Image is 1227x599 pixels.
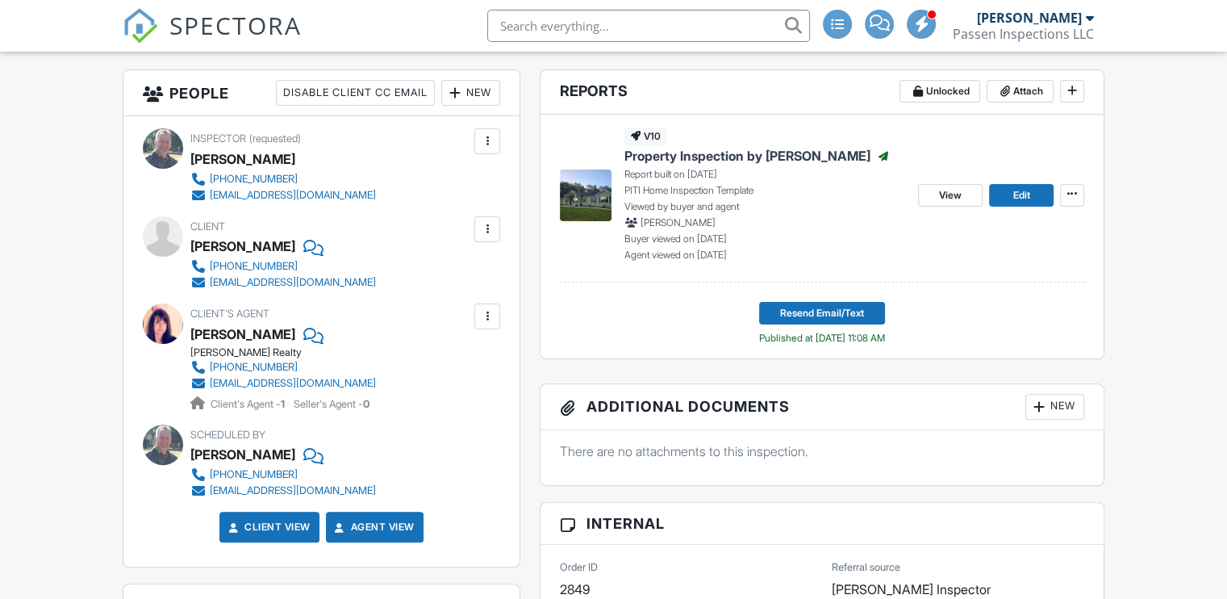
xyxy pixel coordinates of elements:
[123,22,302,56] a: SPECTORA
[211,398,287,410] span: Client's Agent -
[953,26,1094,42] div: Passen Inspections LLC
[190,359,376,375] a: [PHONE_NUMBER]
[190,147,295,171] div: [PERSON_NAME]
[123,8,158,44] img: The Best Home Inspection Software - Spectora
[190,220,225,232] span: Client
[210,173,298,186] div: [PHONE_NUMBER]
[210,189,376,202] div: [EMAIL_ADDRESS][DOMAIN_NAME]
[190,467,376,483] a: [PHONE_NUMBER]
[560,442,1084,460] p: There are no attachments to this inspection.
[190,234,295,258] div: [PERSON_NAME]
[190,442,295,467] div: [PERSON_NAME]
[487,10,810,42] input: Search everything...
[190,483,376,499] a: [EMAIL_ADDRESS][DOMAIN_NAME]
[190,308,269,320] span: Client's Agent
[540,503,1104,545] h3: Internal
[190,258,376,274] a: [PHONE_NUMBER]
[332,519,415,535] a: Agent View
[123,70,520,116] h3: People
[276,80,435,106] div: Disable Client CC Email
[225,519,311,535] a: Client View
[210,484,376,497] div: [EMAIL_ADDRESS][DOMAIN_NAME]
[441,80,500,106] div: New
[560,560,598,575] label: Order ID
[210,361,298,374] div: [PHONE_NUMBER]
[210,377,376,390] div: [EMAIL_ADDRESS][DOMAIN_NAME]
[190,375,376,392] a: [EMAIL_ADDRESS][DOMAIN_NAME]
[190,187,376,203] a: [EMAIL_ADDRESS][DOMAIN_NAME]
[210,260,298,273] div: [PHONE_NUMBER]
[169,8,302,42] span: SPECTORA
[190,322,295,346] a: [PERSON_NAME]
[190,274,376,291] a: [EMAIL_ADDRESS][DOMAIN_NAME]
[294,398,369,410] span: Seller's Agent -
[190,346,389,359] div: [PERSON_NAME] Realty
[540,384,1104,430] h3: Additional Documents
[977,10,1082,26] div: [PERSON_NAME]
[1025,394,1084,420] div: New
[190,429,265,441] span: Scheduled By
[210,468,298,481] div: [PHONE_NUMBER]
[363,398,369,410] strong: 0
[249,132,301,145] span: (requested)
[832,560,900,575] label: Referral source
[190,171,376,187] a: [PHONE_NUMBER]
[190,132,246,145] span: Inspector
[210,276,376,289] div: [EMAIL_ADDRESS][DOMAIN_NAME]
[281,398,285,410] strong: 1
